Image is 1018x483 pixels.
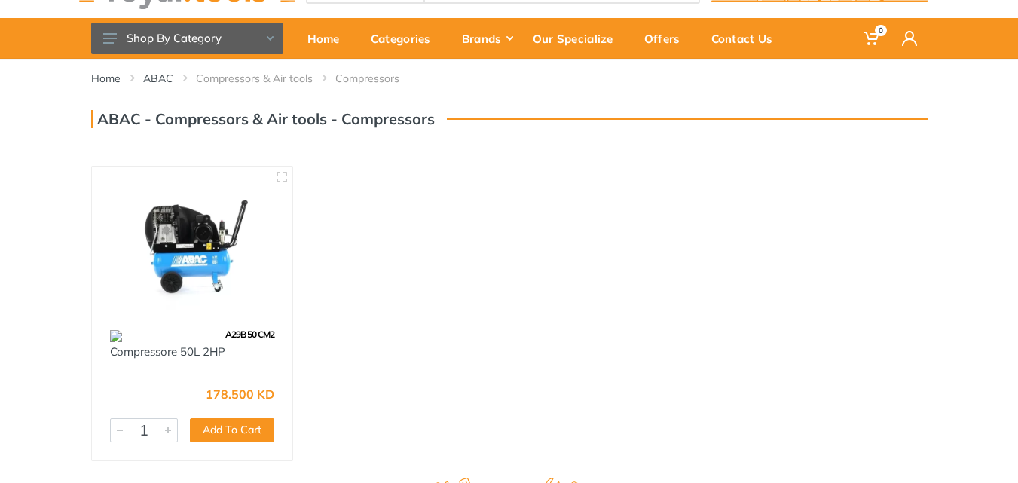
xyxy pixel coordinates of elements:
[91,23,283,54] button: Shop By Category
[91,71,928,86] nav: breadcrumb
[143,71,173,86] a: ABAC
[196,71,313,86] a: Compressors & Air tools
[91,71,121,86] a: Home
[110,330,122,342] img: 137.webp
[105,180,280,310] img: Royal Tools - Compressore 50L 2HP
[875,25,887,36] span: 0
[110,344,225,359] a: Compressore 50L 2HP
[91,110,435,128] h3: ABAC - Compressors & Air tools - Compressors
[634,18,701,59] a: Offers
[522,23,634,54] div: Our Specialize
[522,18,634,59] a: Our Specialize
[634,23,701,54] div: Offers
[190,418,274,442] button: Add To Cart
[206,388,274,400] div: 178.500 KD
[701,23,793,54] div: Contact Us
[701,18,793,59] a: Contact Us
[335,71,422,86] li: Compressors
[297,23,360,54] div: Home
[360,23,451,54] div: Categories
[225,329,274,340] span: A29B 50 CM2
[360,18,451,59] a: Categories
[853,18,891,59] a: 0
[451,23,522,54] div: Brands
[297,18,360,59] a: Home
